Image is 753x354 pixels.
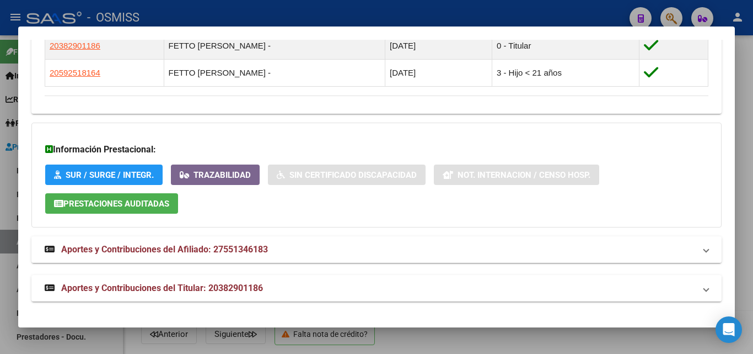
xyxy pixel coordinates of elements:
span: SUR / SURGE / INTEGR. [66,170,154,180]
button: Not. Internacion / Censo Hosp. [434,165,599,185]
td: 0 - Titular [492,32,639,59]
span: Not. Internacion / Censo Hosp. [458,170,590,180]
td: 3 - Hijo < 21 años [492,59,639,86]
button: Sin Certificado Discapacidad [268,165,426,185]
span: Trazabilidad [193,170,251,180]
h3: Información Prestacional: [45,143,708,156]
span: 20592518164 [50,68,100,77]
span: Aportes y Contribuciones del Titular: 20382901186 [61,283,263,293]
mat-expansion-panel-header: Aportes y Contribuciones del Titular: 20382901186 [31,275,722,302]
span: Prestaciones Auditadas [63,199,169,209]
span: Aportes y Contribuciones del Afiliado: 27551346183 [61,244,268,255]
span: Sin Certificado Discapacidad [289,170,417,180]
button: SUR / SURGE / INTEGR. [45,165,163,185]
mat-expansion-panel-header: Aportes y Contribuciones del Afiliado: 27551346183 [31,236,722,263]
td: [DATE] [385,32,492,59]
button: Trazabilidad [171,165,260,185]
td: [DATE] [385,59,492,86]
td: FETTO [PERSON_NAME] - [164,32,385,59]
button: Prestaciones Auditadas [45,193,178,214]
div: Open Intercom Messenger [716,316,742,343]
td: FETTO [PERSON_NAME] - [164,59,385,86]
span: 20382901186 [50,41,100,50]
